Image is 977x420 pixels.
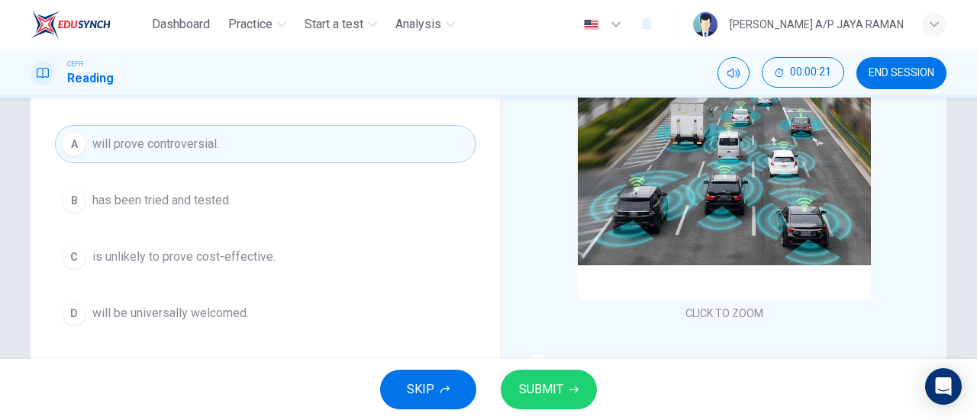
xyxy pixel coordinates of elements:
[869,67,934,79] span: END SESSION
[856,57,946,89] button: END SESSION
[395,15,441,34] span: Analysis
[62,245,86,269] div: C
[31,9,146,40] a: EduSynch logo
[501,370,597,409] button: SUBMIT
[790,66,831,79] span: 00:00:21
[222,11,292,38] button: Practice
[92,248,276,266] span: is unlikely to prove cost-effective.
[92,304,249,322] span: will be universally welcomed.
[55,294,476,332] button: Dwill be universally welcomed.
[305,15,363,34] span: Start a test
[730,15,904,34] div: [PERSON_NAME] A/P JAYA RAMAN
[380,370,476,409] button: SKIP
[67,69,114,88] h1: Reading
[55,238,476,276] button: Cis unlikely to prove cost-effective.
[717,57,750,89] div: Mute
[62,132,86,156] div: A
[582,19,601,30] img: en
[152,15,210,34] span: Dashboard
[407,379,434,400] span: SKIP
[526,354,550,379] div: A
[55,181,476,220] button: Bhas been tried and tested.
[67,59,83,69] span: CEFR
[31,9,111,40] img: EduSynch logo
[92,135,219,153] span: will prove controversial.
[146,11,216,38] button: Dashboard
[693,12,717,37] img: Profile picture
[389,11,461,38] button: Analysis
[762,57,844,89] div: Hide
[925,368,962,405] div: Open Intercom Messenger
[762,57,844,88] button: 00:00:21
[298,11,383,38] button: Start a test
[62,188,86,213] div: B
[228,15,272,34] span: Practice
[55,125,476,163] button: Awill prove controversial.
[62,301,86,325] div: D
[519,379,563,400] span: SUBMIT
[92,191,231,210] span: has been tried and tested.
